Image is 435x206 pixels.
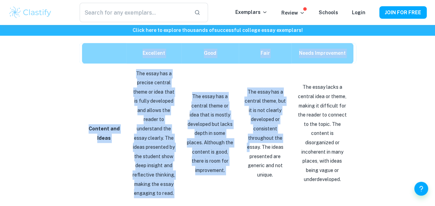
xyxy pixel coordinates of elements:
p: The essay lacks a central idea or theme, making it difficult for the reader to connect to the top... [297,83,348,184]
a: Login [352,10,365,15]
p: Fair [244,49,286,58]
p: The essay has a precise central theme or idea that is fully developed and allows the reader to un... [132,69,176,198]
p: Review [281,9,305,17]
button: JOIN FOR FREE [379,6,427,19]
h6: Click here to explore thousands of successful college essay exemplars ! [1,26,434,34]
p: Good [187,49,233,58]
input: Search for any exemplars... [80,3,188,22]
p: The essay has a central theme, but it is not clearly developed or consistent throughout the essay... [244,87,286,180]
a: Schools [319,10,338,15]
p: Needs Improvement [297,49,348,58]
p: The essay has a central theme or idea that is mostly developed but lacks depth in some places. Al... [187,92,233,175]
p: Excellent [132,49,176,58]
p: Exemplars [235,8,268,16]
button: Help and Feedback [414,182,428,196]
img: Clastify logo [8,6,52,19]
strong: Content and Ideas [89,126,120,141]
